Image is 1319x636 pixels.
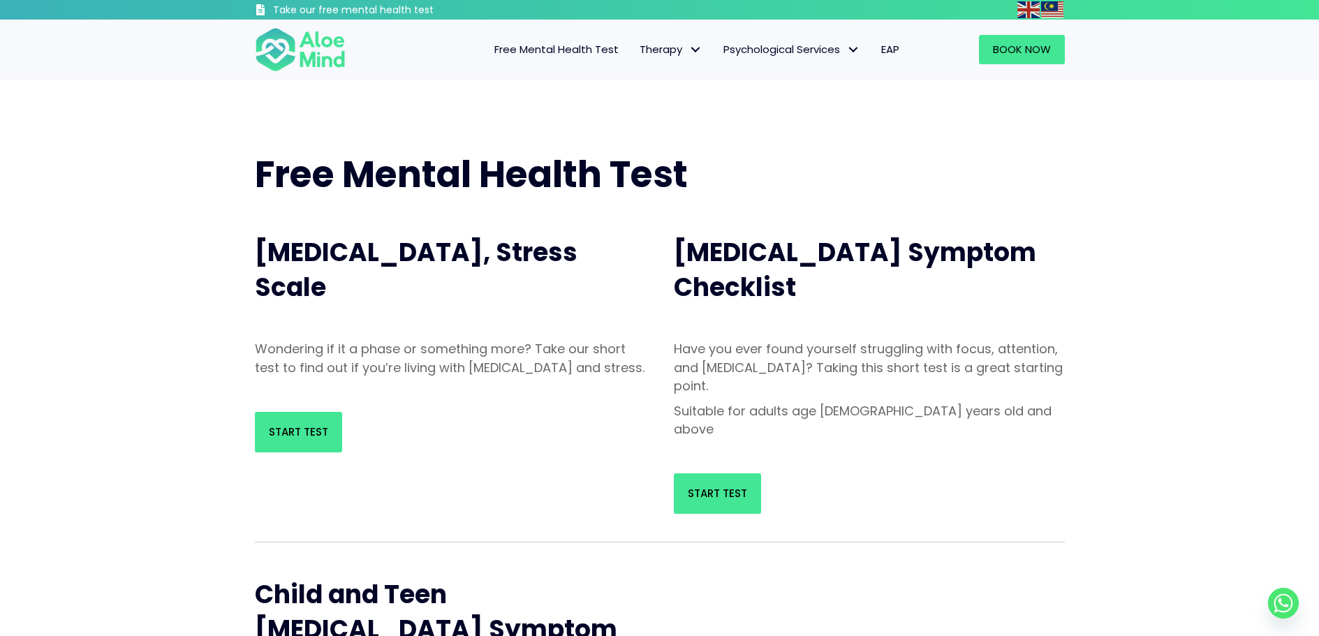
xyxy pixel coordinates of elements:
[1268,588,1299,619] a: Whatsapp
[688,486,747,501] span: Start Test
[269,424,328,439] span: Start Test
[1041,1,1065,17] a: Malay
[686,40,706,60] span: Therapy: submenu
[364,35,910,64] nav: Menu
[255,149,688,200] span: Free Mental Health Test
[674,340,1065,394] p: Have you ever found yourself struggling with focus, attention, and [MEDICAL_DATA]? Taking this sh...
[723,42,860,57] span: Psychological Services
[1017,1,1041,17] a: English
[674,473,761,514] a: Start Test
[484,35,629,64] a: Free Mental Health Test
[255,27,346,73] img: Aloe mind Logo
[255,412,342,452] a: Start Test
[881,42,899,57] span: EAP
[255,340,646,376] p: Wondering if it a phase or something more? Take our short test to find out if you’re living with ...
[674,402,1065,438] p: Suitable for adults age [DEMOGRAPHIC_DATA] years old and above
[993,42,1051,57] span: Book Now
[1041,1,1063,18] img: ms
[640,42,702,57] span: Therapy
[713,35,871,64] a: Psychological ServicesPsychological Services: submenu
[255,3,508,20] a: Take our free mental health test
[871,35,910,64] a: EAP
[494,42,619,57] span: Free Mental Health Test
[979,35,1065,64] a: Book Now
[273,3,508,17] h3: Take our free mental health test
[629,35,713,64] a: TherapyTherapy: submenu
[674,235,1036,305] span: [MEDICAL_DATA] Symptom Checklist
[255,235,577,305] span: [MEDICAL_DATA], Stress Scale
[1017,1,1040,18] img: en
[843,40,864,60] span: Psychological Services: submenu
